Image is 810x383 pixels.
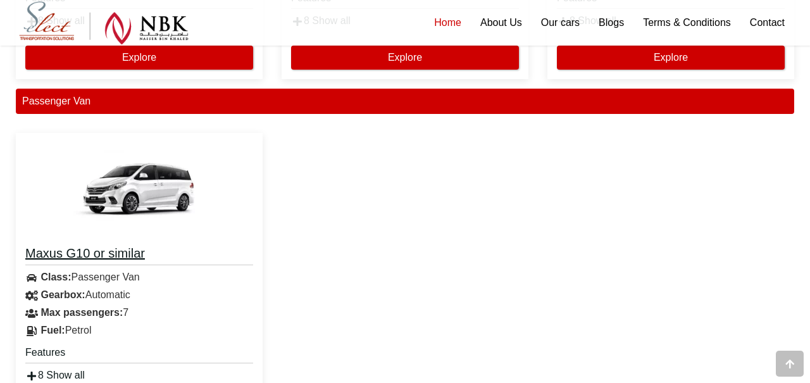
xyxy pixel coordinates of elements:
[25,346,253,363] h5: Features
[557,46,785,70] button: Explore
[16,268,263,286] div: Passenger Van
[16,286,263,304] div: Automatic
[19,1,189,45] img: Select Rent a Car
[40,289,85,300] strong: Gearbox:
[63,142,215,237] img: Maxus G10 or similar
[16,89,794,114] div: Passenger Van
[16,322,263,339] div: Petrol
[776,351,804,377] div: Go to top
[25,46,253,70] button: Explore
[25,370,85,380] a: 8 Show all
[40,307,123,318] strong: Max passengers:
[291,46,519,70] button: Explore
[16,304,263,322] div: 7
[40,272,71,282] strong: Class:
[25,245,253,265] a: Maxus G10 or similar
[40,325,65,336] strong: Fuel:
